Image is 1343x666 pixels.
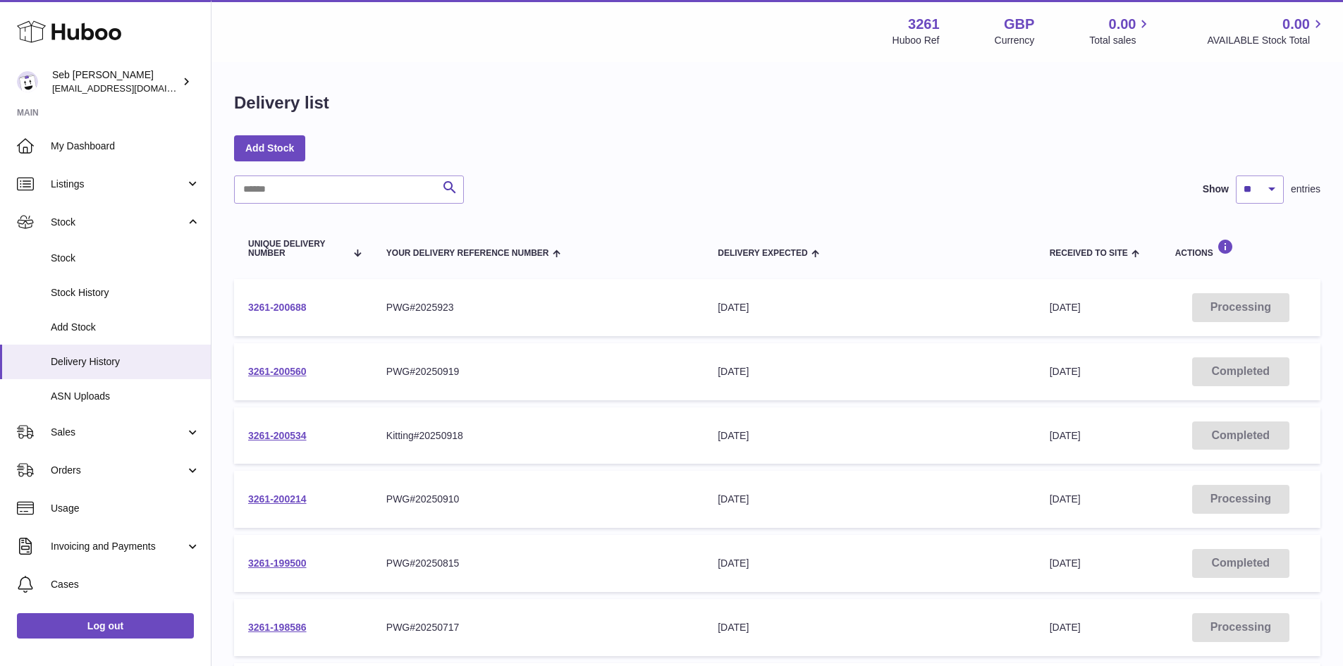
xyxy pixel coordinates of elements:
[51,252,200,265] span: Stock
[718,493,1021,506] div: [DATE]
[386,621,689,634] div: PWG#20250717
[893,34,940,47] div: Huboo Ref
[1207,34,1326,47] span: AVAILABLE Stock Total
[51,464,185,477] span: Orders
[1089,34,1152,47] span: Total sales
[718,301,1021,314] div: [DATE]
[1203,183,1229,196] label: Show
[1207,15,1326,47] a: 0.00 AVAILABLE Stock Total
[1291,183,1320,196] span: entries
[386,429,689,443] div: Kitting#20250918
[386,365,689,378] div: PWG#20250919
[718,621,1021,634] div: [DATE]
[51,286,200,300] span: Stock History
[1050,557,1081,569] span: [DATE]
[51,390,200,403] span: ASN Uploads
[718,365,1021,378] div: [DATE]
[995,34,1035,47] div: Currency
[248,366,307,377] a: 3261-200560
[386,493,689,506] div: PWG#20250910
[1050,493,1081,505] span: [DATE]
[52,82,207,94] span: [EMAIL_ADDRESS][DOMAIN_NAME]
[1050,249,1128,258] span: Received to Site
[1175,239,1306,258] div: Actions
[1050,366,1081,377] span: [DATE]
[1282,15,1310,34] span: 0.00
[52,68,179,95] div: Seb [PERSON_NAME]
[248,302,307,313] a: 3261-200688
[248,557,307,569] a: 3261-199500
[248,493,307,505] a: 3261-200214
[1089,15,1152,47] a: 0.00 Total sales
[248,240,345,258] span: Unique Delivery Number
[51,355,200,369] span: Delivery History
[1109,15,1136,34] span: 0.00
[51,321,200,334] span: Add Stock
[51,426,185,439] span: Sales
[1050,430,1081,441] span: [DATE]
[718,249,807,258] span: Delivery Expected
[51,540,185,553] span: Invoicing and Payments
[51,578,200,591] span: Cases
[17,71,38,92] img: internalAdmin-3261@internal.huboo.com
[1050,302,1081,313] span: [DATE]
[51,502,200,515] span: Usage
[908,15,940,34] strong: 3261
[386,301,689,314] div: PWG#2025923
[718,557,1021,570] div: [DATE]
[248,430,307,441] a: 3261-200534
[248,622,307,633] a: 3261-198586
[51,178,185,191] span: Listings
[718,429,1021,443] div: [DATE]
[1050,622,1081,633] span: [DATE]
[386,557,689,570] div: PWG#20250815
[51,140,200,153] span: My Dashboard
[234,135,305,161] a: Add Stock
[1004,15,1034,34] strong: GBP
[51,216,185,229] span: Stock
[17,613,194,639] a: Log out
[386,249,549,258] span: Your Delivery Reference Number
[234,92,329,114] h1: Delivery list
